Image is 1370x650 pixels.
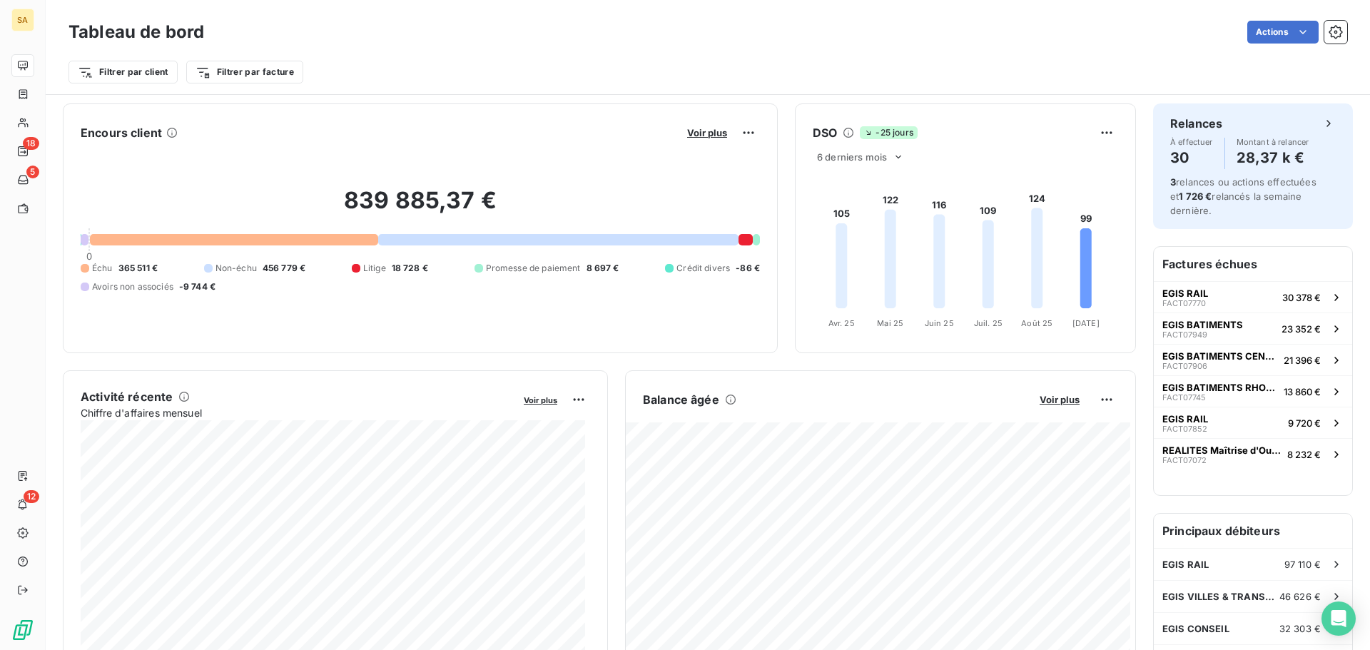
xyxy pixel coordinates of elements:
[1162,425,1207,433] span: FACT07852
[11,619,34,641] img: Logo LeanPay
[587,262,619,275] span: 8 697 €
[1170,138,1213,146] span: À effectuer
[1170,146,1213,169] h4: 30
[1287,449,1321,460] span: 8 232 €
[23,137,39,150] span: 18
[1162,623,1229,634] span: EGIS CONSEIL
[1162,559,1209,570] span: EGIS RAIL
[643,391,719,408] h6: Balance âgée
[81,405,514,420] span: Chiffre d'affaires mensuel
[1162,362,1207,370] span: FACT07906
[1247,21,1319,44] button: Actions
[1162,591,1279,602] span: EGIS VILLES & TRANSPORTS
[813,124,837,141] h6: DSO
[1282,292,1321,303] span: 30 378 €
[1170,115,1222,132] h6: Relances
[1154,344,1352,375] button: EGIS BATIMENTS CENTRE OUESTFACT0790621 396 €
[86,250,92,262] span: 0
[1154,281,1352,313] button: EGIS RAILFACT0777030 378 €
[860,126,917,139] span: -25 jours
[1288,417,1321,429] span: 9 720 €
[1021,318,1052,328] tspan: Août 25
[1321,601,1356,636] div: Open Intercom Messenger
[363,262,386,275] span: Litige
[925,318,954,328] tspan: Juin 25
[11,9,34,31] div: SA
[1179,191,1212,202] span: 1 726 €
[486,262,581,275] span: Promesse de paiement
[1284,386,1321,397] span: 13 860 €
[118,262,158,275] span: 365 511 €
[524,395,557,405] span: Voir plus
[26,166,39,178] span: 5
[676,262,730,275] span: Crédit divers
[1154,375,1352,407] button: EGIS BATIMENTS RHONE ALPESFACT0774513 860 €
[1170,176,1176,188] span: 3
[974,318,1003,328] tspan: Juil. 25
[1154,313,1352,344] button: EGIS BATIMENTSFACT0794923 352 €
[1279,591,1321,602] span: 46 626 €
[1162,288,1208,299] span: EGIS RAIL
[186,61,303,83] button: Filtrer par facture
[1154,438,1352,469] button: REALITES Maîtrise d'OuvrageFACT070728 232 €
[1237,146,1309,169] h4: 28,37 k €
[1284,559,1321,570] span: 97 110 €
[1154,514,1352,548] h6: Principaux débiteurs
[1162,330,1207,339] span: FACT07949
[687,127,727,138] span: Voir plus
[392,262,428,275] span: 18 728 €
[519,393,562,406] button: Voir plus
[1162,350,1278,362] span: EGIS BATIMENTS CENTRE OUEST
[1035,393,1084,406] button: Voir plus
[1162,456,1207,464] span: FACT07072
[1162,393,1206,402] span: FACT07745
[81,124,162,141] h6: Encours client
[92,262,113,275] span: Échu
[68,19,204,45] h3: Tableau de bord
[1284,355,1321,366] span: 21 396 €
[179,280,215,293] span: -9 744 €
[817,151,887,163] span: 6 derniers mois
[215,262,257,275] span: Non-échu
[1162,299,1206,308] span: FACT07770
[92,280,173,293] span: Avoirs non associés
[1154,407,1352,438] button: EGIS RAILFACT078529 720 €
[24,490,39,503] span: 12
[1162,413,1208,425] span: EGIS RAIL
[263,262,305,275] span: 456 779 €
[1162,319,1243,330] span: EGIS BATIMENTS
[683,126,731,139] button: Voir plus
[736,262,760,275] span: -86 €
[1162,445,1282,456] span: REALITES Maîtrise d'Ouvrage
[1237,138,1309,146] span: Montant à relancer
[1282,323,1321,335] span: 23 352 €
[877,318,903,328] tspan: Mai 25
[1072,318,1100,328] tspan: [DATE]
[81,186,760,229] h2: 839 885,37 €
[1154,247,1352,281] h6: Factures échues
[68,61,178,83] button: Filtrer par client
[828,318,855,328] tspan: Avr. 25
[1170,176,1316,216] span: relances ou actions effectuées et relancés la semaine dernière.
[1040,394,1080,405] span: Voir plus
[1162,382,1278,393] span: EGIS BATIMENTS RHONE ALPES
[1279,623,1321,634] span: 32 303 €
[81,388,173,405] h6: Activité récente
